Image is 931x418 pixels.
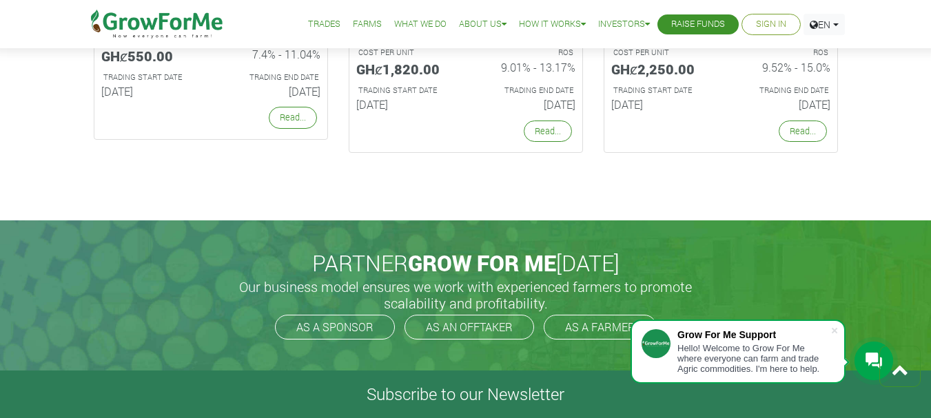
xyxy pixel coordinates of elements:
a: Read... [779,121,827,142]
h2: PARTNER [DATE] [89,250,843,276]
h6: [DATE] [476,98,575,111]
a: Read... [524,121,572,142]
h5: GHȼ2,250.00 [611,61,710,77]
h6: 7.4% - 11.04% [221,48,320,61]
p: COST PER UNIT [613,47,708,59]
a: About Us [459,17,507,32]
a: AS AN OFFTAKER [405,315,534,339]
h6: [DATE] [221,85,320,98]
p: ROS [733,47,828,59]
h6: [DATE] [101,85,201,98]
h6: 9.52% - 15.0% [731,61,830,74]
div: Grow For Me Support [677,329,830,340]
a: How it Works [519,17,586,32]
a: EN [804,14,845,35]
span: GROW FOR ME [408,248,556,278]
p: Estimated Trading Start Date [358,85,453,96]
p: ROS [478,47,573,59]
p: Estimated Trading End Date [223,72,318,83]
div: Hello! Welcome to Grow For Me where everyone can farm and trade Agric commodities. I'm here to help. [677,343,830,374]
a: AS A FARMER [544,315,657,339]
h5: Our business model ensures we work with experienced farmers to promote scalability and profitabil... [225,278,707,311]
h6: 9.01% - 13.17% [476,61,575,74]
h5: GHȼ550.00 [101,48,201,64]
a: Farms [353,17,382,32]
p: Estimated Trading End Date [478,85,573,96]
p: Estimated Trading Start Date [613,85,708,96]
p: Estimated Trading End Date [733,85,828,96]
a: Read... [269,107,317,128]
p: COST PER UNIT [358,47,453,59]
p: Estimated Trading Start Date [103,72,198,83]
h4: Subscribe to our Newsletter [17,384,914,404]
a: What We Do [394,17,447,32]
h6: [DATE] [356,98,456,111]
h5: GHȼ1,820.00 [356,61,456,77]
a: Investors [598,17,650,32]
a: Trades [308,17,340,32]
a: Raise Funds [671,17,725,32]
a: AS A SPONSOR [275,315,395,339]
h6: [DATE] [611,98,710,111]
h6: [DATE] [731,98,830,111]
a: Sign In [756,17,786,32]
